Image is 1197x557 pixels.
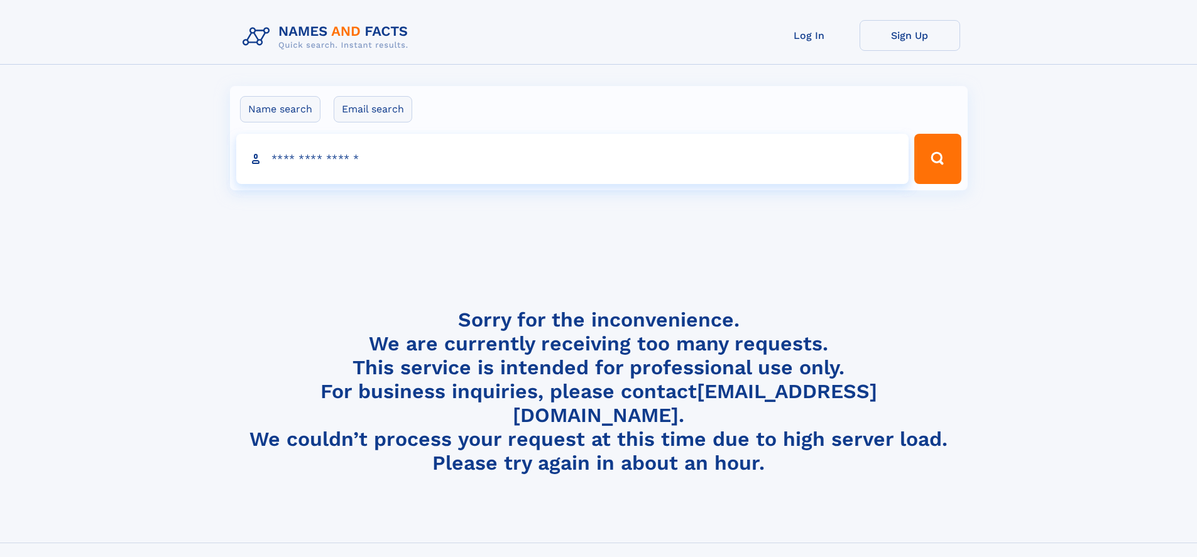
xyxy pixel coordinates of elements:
[334,96,412,122] label: Email search
[860,20,960,51] a: Sign Up
[759,20,860,51] a: Log In
[236,134,909,184] input: search input
[238,308,960,475] h4: Sorry for the inconvenience. We are currently receiving too many requests. This service is intend...
[238,20,418,54] img: Logo Names and Facts
[513,379,877,427] a: [EMAIL_ADDRESS][DOMAIN_NAME]
[914,134,961,184] button: Search Button
[240,96,320,122] label: Name search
